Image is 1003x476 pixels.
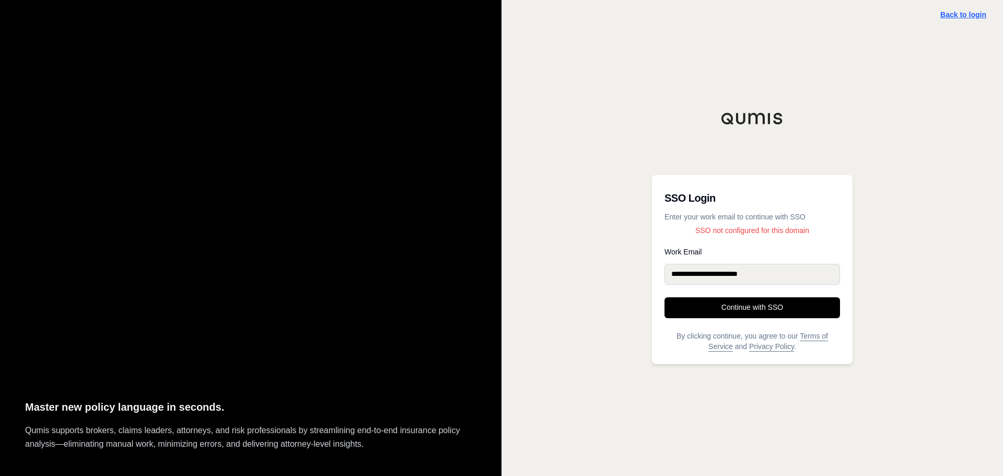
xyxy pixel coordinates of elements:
p: Qumis supports brokers, claims leaders, attorneys, and risk professionals by streamlining end-to-... [25,424,476,451]
button: Continue with SSO [664,297,840,318]
h3: SSO Login [664,188,840,208]
p: Master new policy language in seconds. [25,399,476,416]
a: Back to login [940,10,986,19]
p: SSO not configured for this domain [664,225,840,236]
p: By clicking continue, you agree to our and . [664,331,840,352]
a: Privacy Policy [749,342,794,351]
a: Terms of Service [708,332,828,351]
p: Enter your work email to continue with SSO [664,212,840,222]
img: Qumis [721,112,784,125]
label: Work Email [664,248,840,256]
